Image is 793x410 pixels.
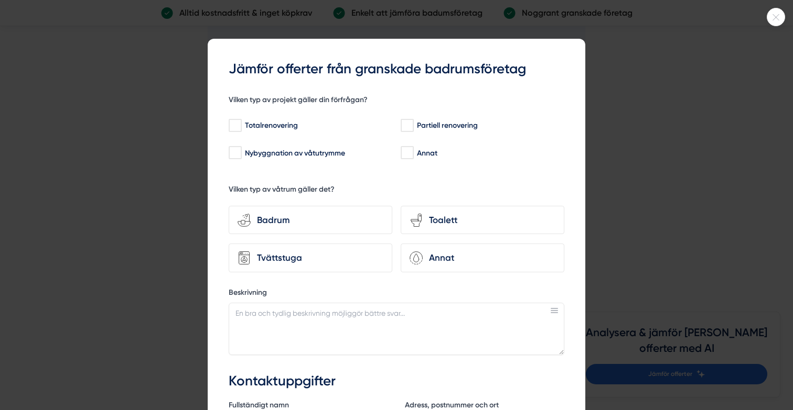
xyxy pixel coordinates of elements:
[229,372,564,391] h3: Kontaktuppgifter
[401,120,413,131] input: Partiell renovering
[229,148,241,158] input: Nybyggnation av våtutrymme
[229,184,335,197] h5: Vilken typ av våtrum gäller det?
[229,60,564,79] h3: Jämför offerter från granskade badrumsföretag
[229,95,368,108] h5: Vilken typ av projekt gäller din förfrågan?
[229,120,241,131] input: Totalrenovering
[229,287,564,301] label: Beskrivning
[401,148,413,158] input: Annat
